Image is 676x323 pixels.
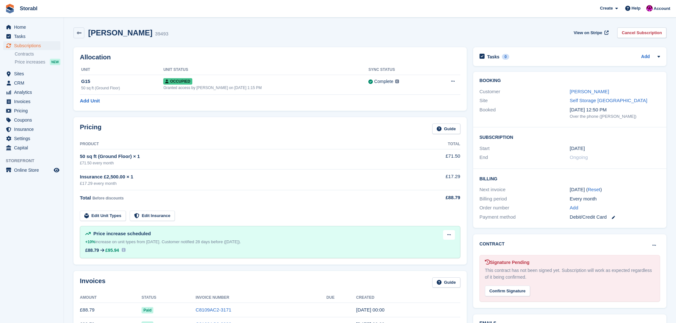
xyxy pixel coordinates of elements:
span: Tasks [14,32,52,41]
span: Online Store [14,166,52,175]
img: icon-info-931a05b42745ab749e9cb3f8fd5492de83d1ef71f8849c2817883450ef4d471b.svg [122,248,126,252]
a: Confirm Signature [485,284,530,289]
span: Insurance [14,125,52,134]
a: menu [3,23,60,32]
span: Total [80,195,91,200]
div: £88.79 [409,194,460,201]
a: Edit Unit Types [80,211,126,221]
a: Cancel Subscription [617,27,666,38]
div: NEW [50,59,60,65]
th: Due [326,293,356,303]
span: Before discounts [92,196,124,200]
div: £71.50 every month [80,160,409,166]
td: £71.50 [409,149,460,169]
div: Granted access by [PERSON_NAME] on [DATE] 1:15 PM [163,85,368,91]
h2: Booking [480,78,660,83]
img: Helen Morton [646,5,653,11]
span: CRM [14,79,52,87]
a: menu [3,125,60,134]
span: Account [654,5,670,12]
div: +10% [85,239,95,245]
div: Confirm Signature [485,286,530,296]
div: Next invoice [480,186,570,193]
img: icon-info-grey-7440780725fd019a000dd9b08b2336e03edf1995a4989e88bcd33f0948082b44.svg [395,79,399,83]
div: Customer [480,88,570,95]
a: Contracts [15,51,60,57]
span: View on Stripe [574,30,602,36]
time: 2025-08-30 23:00:13 UTC [356,307,385,312]
div: Billing period [480,195,570,203]
span: Storefront [6,158,64,164]
h2: Billing [480,175,660,182]
a: Guide [432,124,460,134]
time: 2024-04-30 23:00:00 UTC [570,145,585,152]
div: Start [480,145,570,152]
th: Product [80,139,409,149]
div: 0 [502,54,509,60]
div: Complete [374,78,393,85]
a: menu [3,41,60,50]
div: 39493 [155,30,168,38]
span: Help [632,5,641,11]
div: Every month [570,195,660,203]
h2: Contract [480,241,505,247]
div: Order number [480,204,570,212]
td: £88.79 [80,303,142,317]
a: View on Stripe [571,27,610,38]
span: increase on unit types from [DATE]. [85,239,160,244]
div: Signature Pending [485,259,655,266]
span: Subscriptions [14,41,52,50]
div: End [480,154,570,161]
div: Insurance £2,500.00 × 1 [80,173,409,181]
th: Unit [80,65,163,75]
div: £17.29 every month [80,180,409,187]
a: C8109AC2-3171 [196,307,231,312]
a: menu [3,69,60,78]
a: Add [641,53,650,61]
div: £88.79 [85,248,99,253]
div: 50 sq ft (Ground Floor) [81,85,163,91]
h2: Pricing [80,124,102,134]
span: £95.94 [105,248,119,253]
a: Preview store [53,166,60,174]
span: Analytics [14,88,52,97]
div: [DATE] 12:50 PM [570,106,660,114]
a: Add Unit [80,97,100,105]
a: menu [3,97,60,106]
a: Reset [588,187,600,192]
span: Price increases [15,59,45,65]
span: Capital [14,143,52,152]
div: Debit/Credit Card [570,214,660,221]
h2: [PERSON_NAME] [88,28,152,37]
span: Ongoing [570,154,588,160]
div: Payment method [480,214,570,221]
a: menu [3,32,60,41]
span: Settings [14,134,52,143]
div: Over the phone ([PERSON_NAME]) [570,113,660,120]
span: Paid [142,307,153,313]
a: menu [3,116,60,124]
th: Created [356,293,460,303]
span: Occupied [163,78,192,85]
a: Guide [432,277,460,288]
span: Customer notified 28 days before ([DATE]). [162,239,241,244]
h2: Allocation [80,54,460,61]
a: menu [3,143,60,152]
a: menu [3,134,60,143]
a: Self Storage [GEOGRAPHIC_DATA] [570,98,647,103]
div: G15 [81,78,163,85]
th: Total [409,139,460,149]
a: menu [3,166,60,175]
h2: Invoices [80,277,105,288]
span: Sites [14,69,52,78]
th: Sync Status [368,65,432,75]
div: Site [480,97,570,104]
a: Price increases NEW [15,58,60,65]
h2: Subscription [480,134,660,140]
a: Add [570,204,578,212]
a: menu [3,88,60,97]
span: Home [14,23,52,32]
th: Amount [80,293,142,303]
div: 50 sq ft (Ground Floor) × 1 [80,153,409,160]
a: [PERSON_NAME] [570,89,609,94]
